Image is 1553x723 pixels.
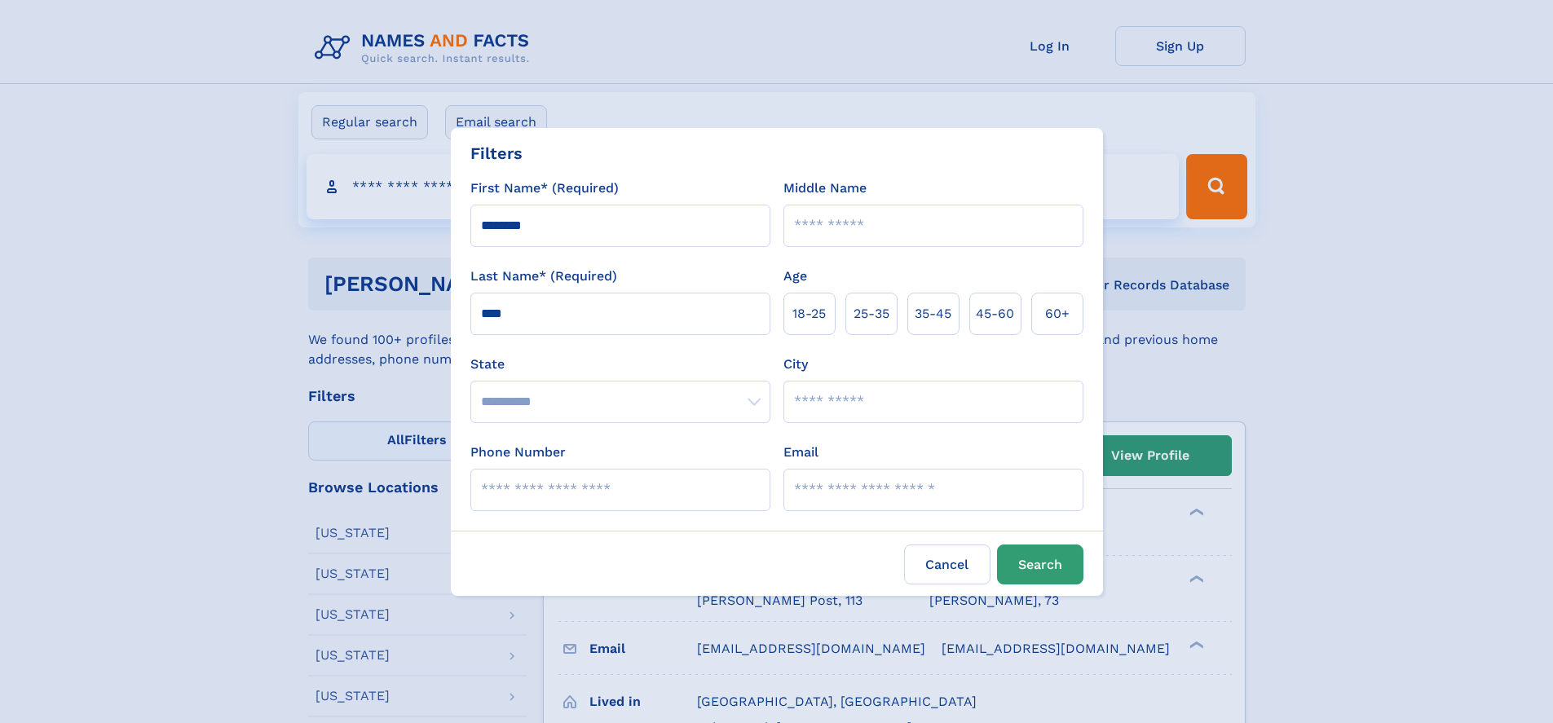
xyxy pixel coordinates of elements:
label: Last Name* (Required) [470,267,617,286]
label: Cancel [904,544,990,584]
span: 18‑25 [792,304,826,324]
label: First Name* (Required) [470,179,619,198]
button: Search [997,544,1083,584]
label: Phone Number [470,443,566,462]
label: Age [783,267,807,286]
label: Middle Name [783,179,867,198]
span: 45‑60 [976,304,1014,324]
label: Email [783,443,818,462]
span: 25‑35 [854,304,889,324]
label: City [783,355,808,374]
label: State [470,355,770,374]
span: 35‑45 [915,304,951,324]
span: 60+ [1045,304,1070,324]
div: Filters [470,141,523,165]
